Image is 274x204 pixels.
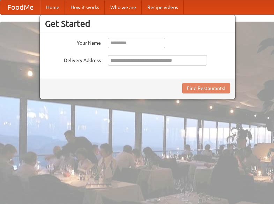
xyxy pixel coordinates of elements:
[182,83,230,93] button: Find Restaurants!
[45,38,101,46] label: Your Name
[142,0,184,14] a: Recipe videos
[65,0,105,14] a: How it works
[40,0,65,14] a: Home
[45,18,230,29] h3: Get Started
[105,0,142,14] a: Who we are
[45,55,101,64] label: Delivery Address
[0,0,40,14] a: FoodMe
